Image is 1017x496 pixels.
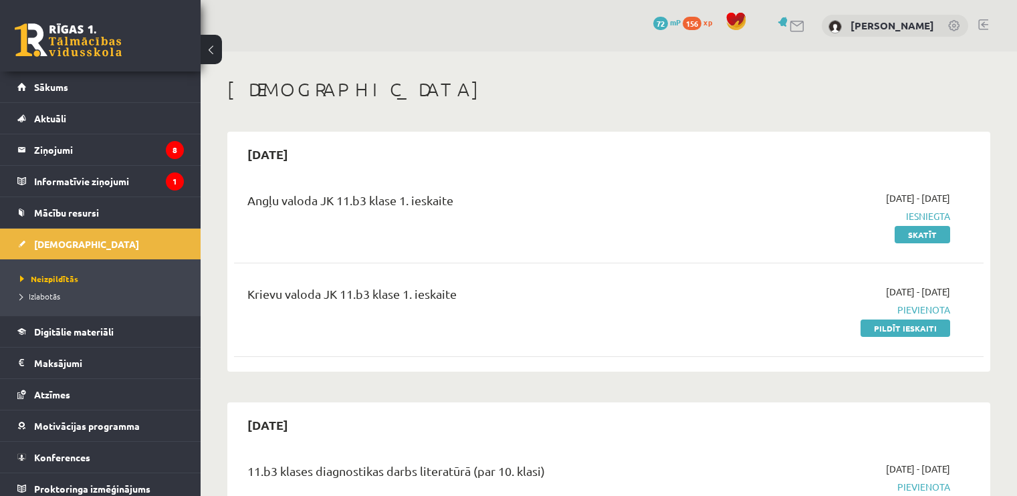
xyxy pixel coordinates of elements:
[34,81,68,93] span: Sākums
[227,78,990,101] h1: [DEMOGRAPHIC_DATA]
[729,480,950,494] span: Pievienota
[234,409,302,441] h2: [DATE]
[653,17,681,27] a: 72 mP
[861,320,950,337] a: Pildīt ieskaiti
[17,103,184,134] a: Aktuāli
[683,17,701,30] span: 156
[729,209,950,223] span: Iesniegta
[20,290,187,302] a: Izlabotās
[247,191,709,216] div: Angļu valoda JK 11.b3 klase 1. ieskaite
[703,17,712,27] span: xp
[34,238,139,250] span: [DEMOGRAPHIC_DATA]
[17,316,184,347] a: Digitālie materiāli
[17,166,184,197] a: Informatīvie ziņojumi1
[166,141,184,159] i: 8
[17,410,184,441] a: Motivācijas programma
[886,285,950,299] span: [DATE] - [DATE]
[653,17,668,30] span: 72
[34,134,184,165] legend: Ziņojumi
[20,273,187,285] a: Neizpildītās
[234,138,302,170] h2: [DATE]
[17,134,184,165] a: Ziņojumi8
[851,19,934,32] a: [PERSON_NAME]
[34,207,99,219] span: Mācību resursi
[17,348,184,378] a: Maksājumi
[34,348,184,378] legend: Maksājumi
[17,379,184,410] a: Atzīmes
[34,483,150,495] span: Proktoringa izmēģinājums
[247,462,709,487] div: 11.b3 klases diagnostikas darbs literatūrā (par 10. klasi)
[17,442,184,473] a: Konferences
[895,226,950,243] a: Skatīt
[683,17,719,27] a: 156 xp
[20,273,78,284] span: Neizpildītās
[15,23,122,57] a: Rīgas 1. Tālmācības vidusskola
[34,420,140,432] span: Motivācijas programma
[17,229,184,259] a: [DEMOGRAPHIC_DATA]
[729,303,950,317] span: Pievienota
[20,291,60,301] span: Izlabotās
[670,17,681,27] span: mP
[166,172,184,191] i: 1
[34,388,70,400] span: Atzīmes
[34,166,184,197] legend: Informatīvie ziņojumi
[886,462,950,476] span: [DATE] - [DATE]
[828,20,842,33] img: Sandijs Adriāns Suproņonoks
[886,191,950,205] span: [DATE] - [DATE]
[34,326,114,338] span: Digitālie materiāli
[34,451,90,463] span: Konferences
[17,72,184,102] a: Sākums
[34,112,66,124] span: Aktuāli
[17,197,184,228] a: Mācību resursi
[247,285,709,309] div: Krievu valoda JK 11.b3 klase 1. ieskaite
